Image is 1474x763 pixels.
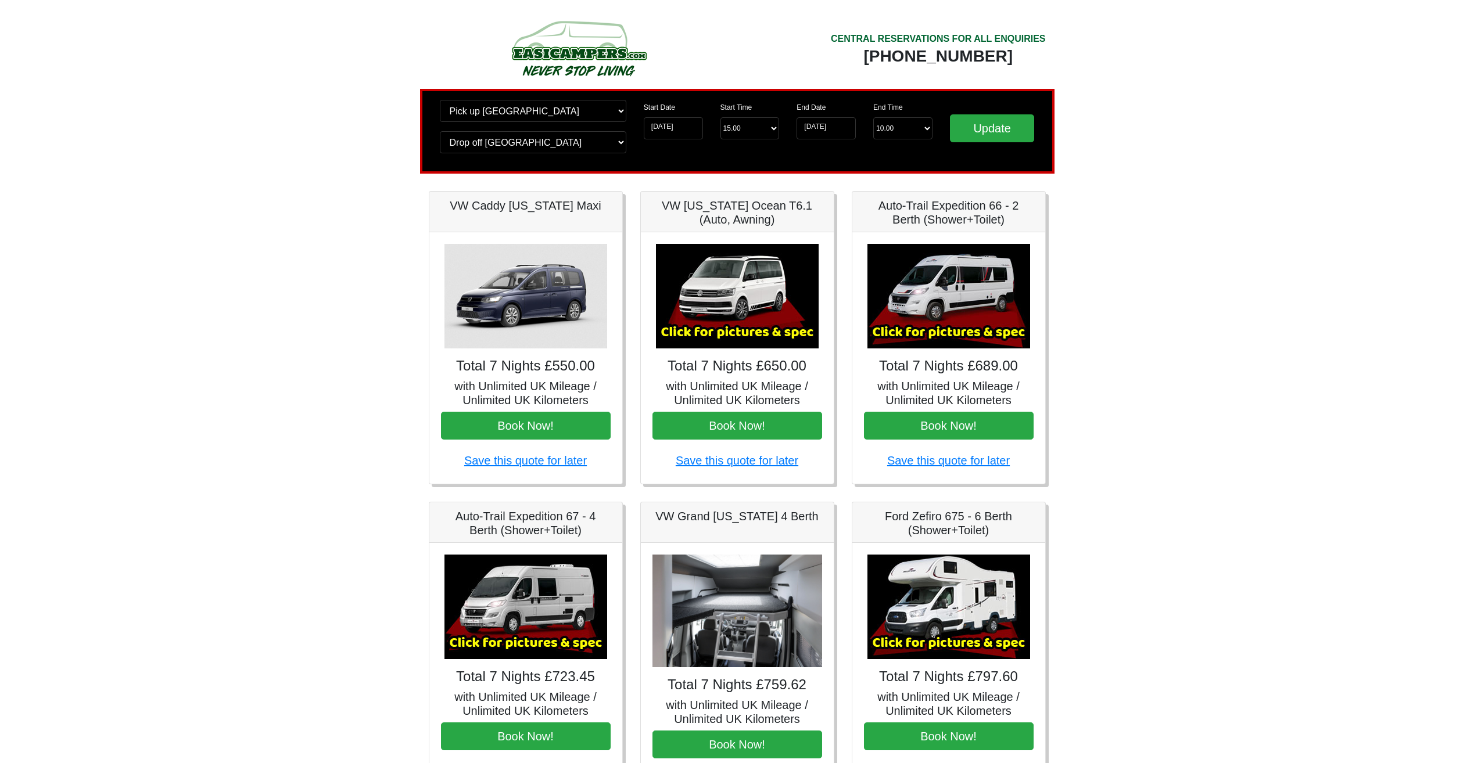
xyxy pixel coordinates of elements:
[864,668,1034,685] h4: Total 7 Nights £797.60
[644,117,703,139] input: Start Date
[464,454,587,467] a: Save this quote for later
[720,102,752,113] label: Start Time
[441,358,611,375] h4: Total 7 Nights £550.00
[831,32,1046,46] div: CENTRAL RESERVATIONS FOR ALL ENQUIRIES
[864,722,1034,750] button: Book Now!
[652,555,822,668] img: VW Grand California 4 Berth
[652,698,822,726] h5: with Unlimited UK Mileage / Unlimited UK Kilometers
[867,244,1030,348] img: Auto-Trail Expedition 66 - 2 Berth (Shower+Toilet)
[652,509,822,523] h5: VW Grand [US_STATE] 4 Berth
[950,114,1035,142] input: Update
[864,690,1034,718] h5: with Unlimited UK Mileage / Unlimited UK Kilometers
[656,244,819,348] img: VW California Ocean T6.1 (Auto, Awning)
[797,102,826,113] label: End Date
[441,690,611,718] h5: with Unlimited UK Mileage / Unlimited UK Kilometers
[441,379,611,407] h5: with Unlimited UK Mileage / Unlimited UK Kilometers
[887,454,1010,467] a: Save this quote for later
[864,509,1034,537] h5: Ford Zefiro 675 - 6 Berth (Shower+Toilet)
[652,379,822,407] h5: with Unlimited UK Mileage / Unlimited UK Kilometers
[444,555,607,659] img: Auto-Trail Expedition 67 - 4 Berth (Shower+Toilet)
[652,730,822,758] button: Book Now!
[864,358,1034,375] h4: Total 7 Nights £689.00
[441,722,611,750] button: Book Now!
[873,102,903,113] label: End Time
[652,199,822,226] h5: VW [US_STATE] Ocean T6.1 (Auto, Awning)
[652,676,822,693] h4: Total 7 Nights £759.62
[441,668,611,685] h4: Total 7 Nights £723.45
[676,454,798,467] a: Save this quote for later
[831,46,1046,67] div: [PHONE_NUMBER]
[468,16,689,80] img: campers-checkout-logo.png
[441,412,611,440] button: Book Now!
[864,379,1034,407] h5: with Unlimited UK Mileage / Unlimited UK Kilometers
[864,412,1034,440] button: Book Now!
[644,102,675,113] label: Start Date
[652,412,822,440] button: Book Now!
[867,555,1030,659] img: Ford Zefiro 675 - 6 Berth (Shower+Toilet)
[864,199,1034,226] h5: Auto-Trail Expedition 66 - 2 Berth (Shower+Toilet)
[441,199,611,213] h5: VW Caddy [US_STATE] Maxi
[444,244,607,348] img: VW Caddy California Maxi
[441,509,611,537] h5: Auto-Trail Expedition 67 - 4 Berth (Shower+Toilet)
[652,358,822,375] h4: Total 7 Nights £650.00
[797,117,856,139] input: Return Date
